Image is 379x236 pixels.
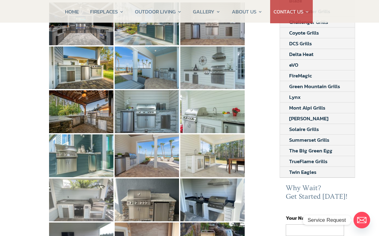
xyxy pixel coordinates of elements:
[280,124,328,134] a: Solaire Grills
[49,2,113,45] img: 30
[49,47,113,89] img: 3
[115,2,179,45] img: 1
[280,70,321,81] a: FireMagic
[280,135,339,145] a: Summerset Grills
[49,178,113,221] img: 12
[280,60,308,70] a: eVO
[115,134,179,177] img: 10
[280,49,323,59] a: Delta Heat
[49,90,113,133] img: 6
[280,92,310,102] a: Lynx
[180,90,245,133] img: 8
[180,134,245,177] img: 11
[115,178,179,221] img: 13
[280,103,335,113] a: Mont Alpi Grills
[180,47,245,89] img: 5
[280,167,326,177] a: Twin Eagles
[280,38,321,49] a: DCS Grills
[286,215,317,221] label: Your Name
[49,134,113,177] img: 9
[280,145,342,156] a: The Big Green Egg
[280,81,349,92] a: Green Mountain Grills
[180,178,245,221] img: 14
[280,28,328,38] a: Coyote Grills
[115,47,179,89] img: 4
[354,212,370,228] a: Email
[280,113,338,124] a: [PERSON_NAME]
[286,184,349,204] h2: Why Wait? Get Started [DATE]!
[115,90,179,133] img: 7
[180,2,245,45] img: 2
[280,156,337,167] a: TrueFlame Grills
